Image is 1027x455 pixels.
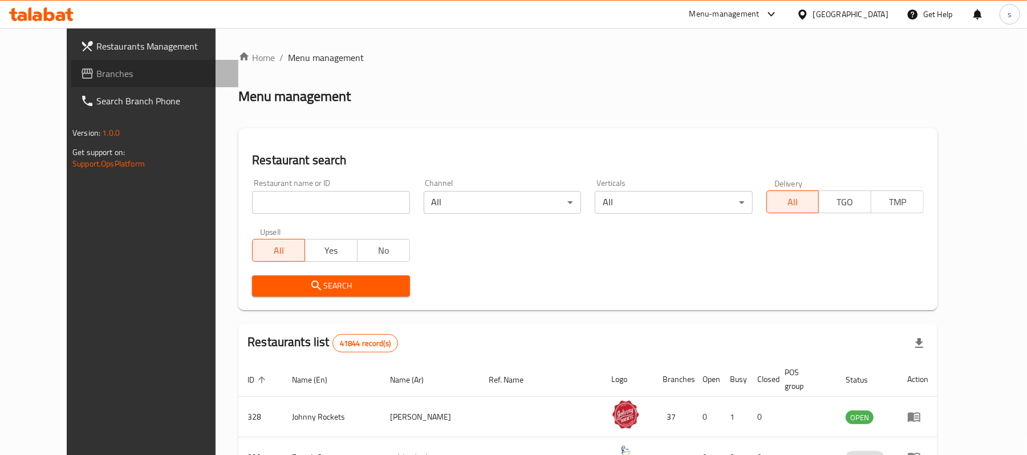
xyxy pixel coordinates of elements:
[689,7,760,21] div: Menu-management
[898,362,937,397] th: Action
[96,67,229,80] span: Branches
[247,334,398,352] h2: Restaurants list
[653,397,693,437] td: 37
[906,330,933,357] div: Export file
[72,145,125,160] span: Get support on:
[283,397,381,437] td: Johnny Rockets
[721,397,748,437] td: 1
[71,32,238,60] a: Restaurants Management
[238,51,275,64] a: Home
[693,362,721,397] th: Open
[907,410,928,424] div: Menu
[238,397,283,437] td: 328
[71,87,238,115] a: Search Branch Phone
[489,373,539,387] span: Ref. Name
[72,156,145,171] a: Support.OpsPlatform
[653,362,693,397] th: Branches
[846,373,883,387] span: Status
[292,373,342,387] span: Name (En)
[305,239,358,262] button: Yes
[785,365,823,393] span: POS group
[238,87,351,105] h2: Menu management
[310,242,353,259] span: Yes
[288,51,364,64] span: Menu management
[381,397,480,437] td: [PERSON_NAME]
[876,194,919,210] span: TMP
[252,239,305,262] button: All
[247,373,269,387] span: ID
[72,125,100,140] span: Version:
[261,279,400,293] span: Search
[774,179,803,187] label: Delivery
[424,191,581,214] div: All
[332,334,398,352] div: Total records count
[390,373,439,387] span: Name (Ar)
[333,338,397,349] span: 41844 record(s)
[595,191,752,214] div: All
[257,242,301,259] span: All
[252,191,409,214] input: Search for restaurant name or ID..
[846,411,874,424] span: OPEN
[96,39,229,53] span: Restaurants Management
[1008,8,1012,21] span: s
[748,362,776,397] th: Closed
[748,397,776,437] td: 0
[766,190,819,213] button: All
[611,400,640,429] img: Johnny Rockets
[772,194,815,210] span: All
[279,51,283,64] li: /
[357,239,410,262] button: No
[238,51,937,64] nav: breadcrumb
[96,94,229,108] span: Search Branch Phone
[818,190,871,213] button: TGO
[260,227,281,235] label: Upsell
[721,362,748,397] th: Busy
[813,8,888,21] div: [GEOGRAPHIC_DATA]
[71,60,238,87] a: Branches
[102,125,120,140] span: 1.0.0
[693,397,721,437] td: 0
[252,275,409,296] button: Search
[823,194,867,210] span: TGO
[252,152,924,169] h2: Restaurant search
[362,242,405,259] span: No
[871,190,924,213] button: TMP
[602,362,653,397] th: Logo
